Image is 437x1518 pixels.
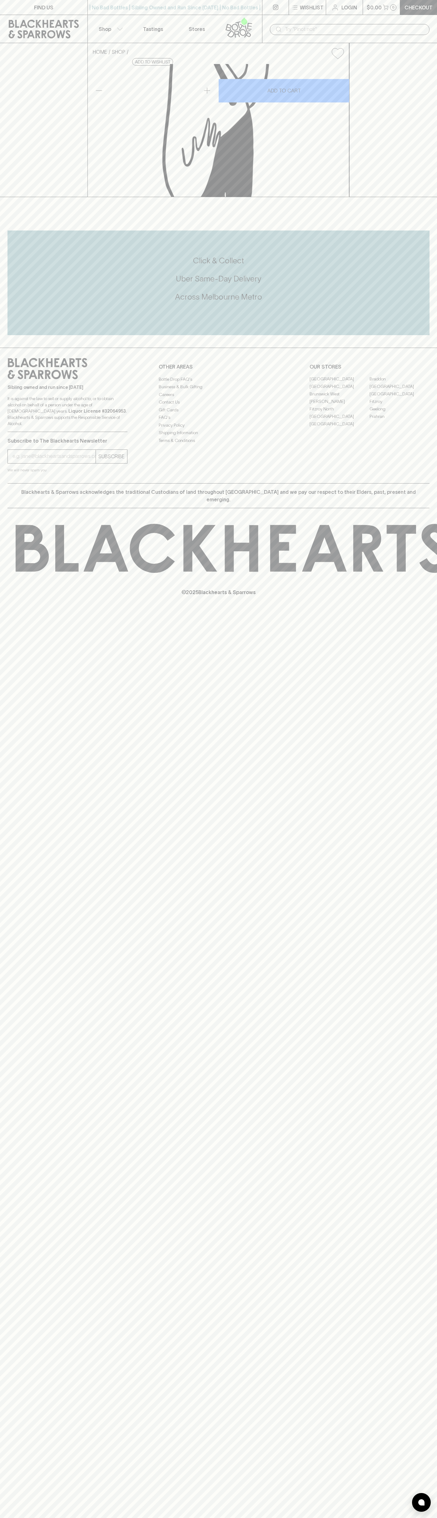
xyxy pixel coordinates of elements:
[310,420,370,428] a: [GEOGRAPHIC_DATA]
[159,429,279,437] a: Shipping Information
[99,25,111,33] p: Shop
[310,363,430,370] p: OUR STORES
[132,58,173,66] button: Add to wishlist
[7,274,430,284] h5: Uber Same-Day Delivery
[418,1499,425,1506] img: bubble-icon
[310,375,370,383] a: [GEOGRAPHIC_DATA]
[310,398,370,405] a: [PERSON_NAME]
[310,413,370,420] a: [GEOGRAPHIC_DATA]
[310,390,370,398] a: Brunswick West
[159,437,279,444] a: Terms & Conditions
[98,453,125,460] p: SUBSCRIBE
[7,395,127,427] p: It is against the law to sell or supply alcohol to, or to obtain alcohol on behalf of a person un...
[219,79,349,102] button: ADD TO CART
[12,488,425,503] p: Blackhearts & Sparrows acknowledges the traditional Custodians of land throughout [GEOGRAPHIC_DAT...
[7,292,430,302] h5: Across Melbourne Metro
[159,391,279,398] a: Careers
[329,46,346,62] button: Add to wishlist
[143,25,163,33] p: Tastings
[93,49,107,55] a: HOME
[159,399,279,406] a: Contact Us
[370,405,430,413] a: Geelong
[300,4,324,11] p: Wishlist
[88,15,132,43] button: Shop
[7,384,127,390] p: Sibling owned and run since [DATE]
[131,15,175,43] a: Tastings
[392,6,395,9] p: 0
[405,4,433,11] p: Checkout
[34,4,53,11] p: FIND US
[175,15,219,43] a: Stores
[310,405,370,413] a: Fitzroy North
[7,467,127,473] p: We will never spam you
[341,4,357,11] p: Login
[159,414,279,421] a: FAQ's
[310,383,370,390] a: [GEOGRAPHIC_DATA]
[189,25,205,33] p: Stores
[370,398,430,405] a: Fitzroy
[68,409,126,414] strong: Liquor License #32064953
[267,87,301,94] p: ADD TO CART
[159,421,279,429] a: Privacy Policy
[96,450,127,463] button: SUBSCRIBE
[159,363,279,370] p: OTHER AREAS
[159,383,279,391] a: Business & Bulk Gifting
[370,375,430,383] a: Braddon
[370,383,430,390] a: [GEOGRAPHIC_DATA]
[12,451,96,461] input: e.g. jane@blackheartsandsparrows.com.au
[367,4,382,11] p: $0.00
[88,64,349,197] img: The Season of Seltzer Pack
[159,406,279,414] a: Gift Cards
[159,375,279,383] a: Bottle Drop FAQ's
[112,49,125,55] a: SHOP
[370,390,430,398] a: [GEOGRAPHIC_DATA]
[7,231,430,335] div: Call to action block
[285,24,425,34] input: Try "Pinot noir"
[7,255,430,266] h5: Click & Collect
[7,437,127,444] p: Subscribe to The Blackhearts Newsletter
[370,413,430,420] a: Prahran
